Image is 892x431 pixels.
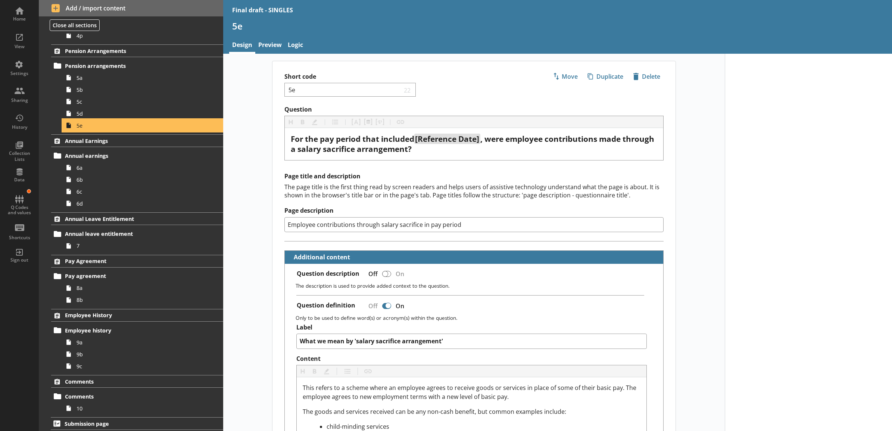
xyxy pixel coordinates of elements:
[549,70,581,83] button: Move
[393,267,410,280] div: On
[288,251,352,264] button: Additional content
[51,212,223,225] a: Annual Leave Entitlement
[77,98,193,105] span: 5c
[296,355,647,363] label: Content
[296,334,647,349] textarea: What we mean by 'salary sacrifice arrangement'
[65,215,190,222] span: Annual Leave Entitlement
[6,97,32,103] div: Sharing
[77,122,193,129] span: 5e
[63,185,223,197] a: 6c
[232,20,883,32] h1: 5e
[284,106,664,113] label: Question
[54,324,223,372] li: Employee history9a9b9c
[63,119,223,131] a: 5e
[63,294,223,306] a: 8b
[65,47,190,54] span: Pension Arrangements
[291,134,414,144] span: For the pay period that included
[229,38,255,54] a: Design
[63,96,223,107] a: 5c
[584,71,626,82] span: Duplicate
[6,235,32,241] div: Shortcuts
[327,422,389,431] span: child-minding services
[297,302,355,309] label: Question definition
[39,255,223,306] li: Pay AgreementPay agreement8a8b
[284,73,474,81] label: Short code
[65,312,190,319] span: Employee History
[296,314,657,321] p: Only to be used to define word(s) or acronym(s) within the question.
[393,299,410,312] div: On
[39,44,223,131] li: Pension ArrangementsPension arrangements5a5b5c5d5e
[51,309,223,322] a: Employee History
[51,270,223,282] a: Pay agreement
[77,110,193,117] span: 5d
[63,162,223,174] a: 6a
[77,242,193,249] span: 7
[65,272,190,279] span: Pay agreement
[51,228,223,240] a: Annual leave entitlement
[77,176,193,183] span: 6b
[77,351,193,358] span: 9b
[77,284,193,291] span: 8a
[284,183,664,199] div: The page title is the first thing read by screen readers and helps users of assistive technology ...
[63,84,223,96] a: 5b
[77,296,193,303] span: 8b
[63,240,223,252] a: 7
[6,44,32,50] div: View
[6,16,32,22] div: Home
[54,228,223,252] li: Annual leave entitlement7
[77,32,193,39] span: 4p
[630,71,663,82] span: Delete
[51,150,223,162] a: Annual earnings
[77,363,193,370] span: 9c
[77,86,193,93] span: 5b
[54,150,223,209] li: Annual earnings6a6b6c6d
[51,324,223,336] a: Employee history
[65,327,190,334] span: Employee history
[362,299,381,312] div: Off
[65,378,190,385] span: Comments
[6,257,32,263] div: Sign out
[39,134,223,209] li: Annual EarningsAnnual earnings6a6b6c6d
[291,134,656,154] span: , were employee contributions made through a salary sacrifice arrangement?
[630,70,664,83] button: Delete
[54,270,223,306] li: Pay agreement8a8b
[6,124,32,130] div: History
[284,207,664,215] label: Page description
[54,60,223,131] li: Pension arrangements5a5b5c5d5e
[402,86,412,93] span: 22
[39,309,223,372] li: Employee HistoryEmployee history9a9b9c
[65,152,190,159] span: Annual earnings
[6,205,32,216] div: Q Codes and values
[51,375,223,388] a: Comments
[51,390,223,402] a: Comments
[65,137,190,144] span: Annual Earnings
[63,336,223,348] a: 9a
[77,164,193,171] span: 6a
[65,420,190,427] span: Submission page
[6,71,32,76] div: Settings
[296,324,647,331] label: Label
[584,70,627,83] button: Duplicate
[285,38,306,54] a: Logic
[51,60,223,72] a: Pension arrangements
[232,6,293,14] div: Final draft - SINGLES
[550,71,581,82] span: Move
[362,267,381,280] div: Off
[51,417,223,430] a: Submission page
[77,74,193,81] span: 5a
[297,270,359,278] label: Question description
[63,360,223,372] a: 9c
[77,339,193,346] span: 9a
[65,393,190,400] span: Comments
[291,134,657,154] div: Question
[65,257,190,265] span: Pay Agreement
[77,405,193,412] span: 10
[65,230,190,237] span: Annual leave entitlement
[63,107,223,119] a: 5d
[77,188,193,195] span: 6c
[255,38,285,54] a: Preview
[296,282,657,289] p: The description is used to provide added context to the question.
[51,255,223,268] a: Pay Agreement
[6,177,32,183] div: Data
[63,402,223,414] a: 10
